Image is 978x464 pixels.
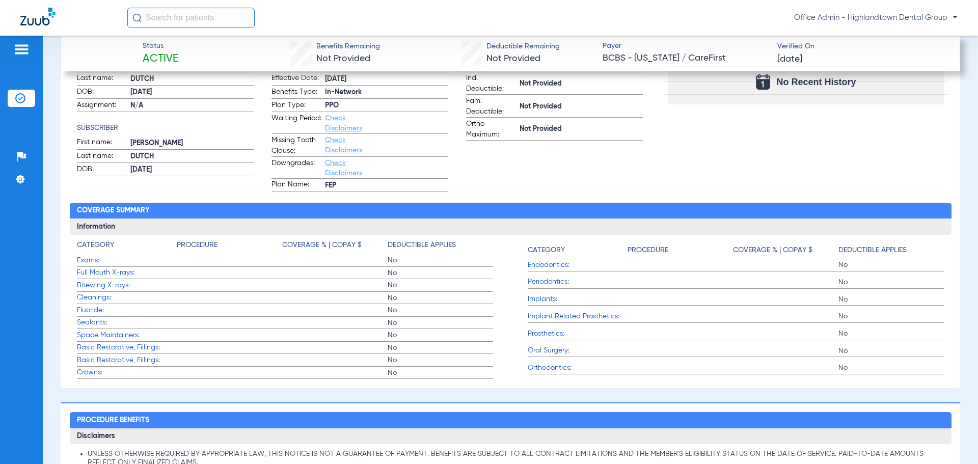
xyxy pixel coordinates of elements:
[130,74,254,85] span: DUTCH
[528,345,628,356] span: Oral Surgery:
[77,330,177,341] span: Space Maintainers:
[177,240,218,251] h4: Procedure
[70,203,952,219] h2: Coverage Summary
[388,240,456,251] h4: Deductible Applies
[130,165,254,175] span: [DATE]
[77,317,177,328] span: Sealants:
[388,330,493,340] span: No
[130,100,254,111] span: N/A
[70,219,952,235] h3: Information
[77,355,177,366] span: Basic Restorative, Fillings:
[486,54,540,63] span: Not Provided
[282,240,362,251] h4: Coverage % | Copay $
[520,124,643,134] span: Not Provided
[127,8,255,28] input: Search for patients
[838,346,944,356] span: No
[528,363,628,373] span: Orthodontics:
[388,268,493,278] span: No
[77,292,177,303] span: Cleanings:
[130,151,254,162] span: DUTCH
[733,240,838,259] app-breakdown-title: Coverage % | Copay $
[77,342,177,353] span: Basic Restorative, Fillings:
[756,74,770,90] img: Calendar
[777,41,943,52] span: Verified On
[838,277,944,287] span: No
[388,255,493,265] span: No
[77,123,254,133] h4: Subscriber
[528,277,628,287] span: Periodontics:
[143,52,178,66] span: Active
[316,54,370,63] span: Not Provided
[388,293,493,303] span: No
[325,159,362,177] a: Check Disclaimers
[520,78,643,89] span: Not Provided
[13,43,30,56] img: hamburger-icon
[628,240,733,259] app-breakdown-title: Procedure
[20,8,56,25] img: Zuub Logo
[528,240,628,259] app-breakdown-title: Category
[77,87,127,99] span: DOB:
[77,240,114,251] h4: Category
[77,164,127,176] span: DOB:
[132,13,142,22] img: Search Icon
[486,41,560,52] span: Deductible Remaining
[733,245,812,256] h4: Coverage % | Copay $
[466,119,516,140] span: Ortho Maximum:
[388,318,493,328] span: No
[528,260,628,270] span: Endodontics:
[325,137,362,154] a: Check Disclaimers
[282,240,388,254] app-breakdown-title: Coverage % | Copay $
[271,113,321,133] span: Waiting Period:
[388,343,493,353] span: No
[325,87,448,98] span: In-Network
[70,428,952,445] h3: Disclaimers
[271,100,321,112] span: Plan Type:
[271,158,321,178] span: Downgrades:
[325,115,362,132] a: Check Disclaimers
[466,96,516,117] span: Fam. Deductible:
[388,305,493,315] span: No
[388,280,493,290] span: No
[143,41,178,51] span: Status
[271,87,321,99] span: Benefits Type:
[528,311,628,322] span: Implant Related Prosthetics:
[388,355,493,365] span: No
[77,73,127,85] span: Last name:
[603,52,769,65] span: BCBS - [US_STATE] / CareFirst
[838,245,907,256] h4: Deductible Applies
[77,137,127,149] span: First name:
[77,305,177,316] span: Fluoride:
[528,245,565,256] h4: Category
[603,41,769,51] span: Payer
[927,415,978,464] iframe: Chat Widget
[838,260,944,270] span: No
[838,294,944,305] span: No
[325,100,448,111] span: PPO
[520,101,643,112] span: Not Provided
[838,240,944,259] app-breakdown-title: Deductible Applies
[325,74,448,85] span: [DATE]
[528,294,628,305] span: Implants:
[325,180,448,191] span: FEP
[77,367,177,378] span: Crowns:
[130,87,254,98] span: [DATE]
[776,77,856,87] span: No Recent History
[838,363,944,373] span: No
[628,245,668,256] h4: Procedure
[466,73,516,94] span: Ind. Deductible:
[388,240,493,254] app-breakdown-title: Deductible Applies
[271,135,321,156] span: Missing Tooth Clause:
[77,240,177,254] app-breakdown-title: Category
[838,311,944,321] span: No
[271,179,321,192] span: Plan Name:
[77,151,127,163] span: Last name:
[77,267,177,278] span: Full Mouth X-rays:
[77,280,177,291] span: Bitewing X-rays:
[388,368,493,378] span: No
[77,255,177,266] span: Exams:
[177,240,282,254] app-breakdown-title: Procedure
[528,329,628,339] span: Prosthetics:
[316,41,380,52] span: Benefits Remaining
[794,13,958,23] span: Office Admin - Highlandtown Dental Group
